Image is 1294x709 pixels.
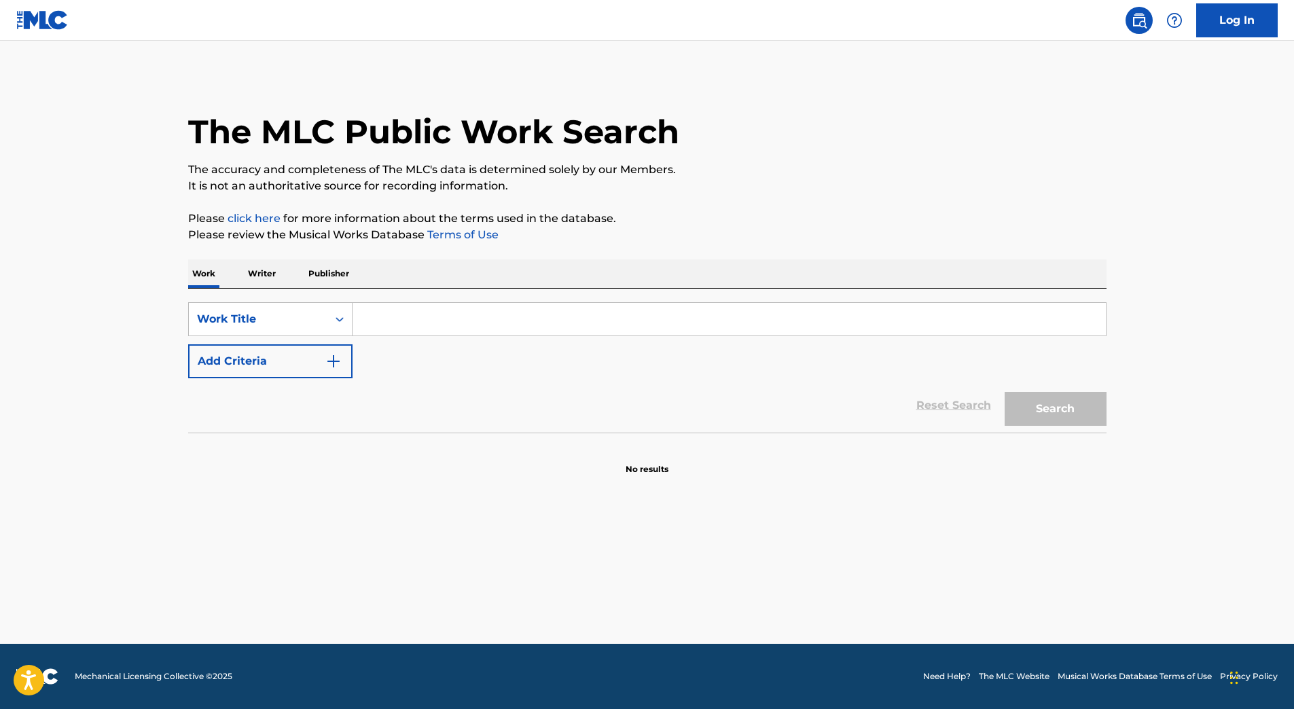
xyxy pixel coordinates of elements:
[188,162,1107,178] p: The accuracy and completeness of The MLC's data is determined solely by our Members.
[1126,7,1153,34] a: Public Search
[188,111,679,152] h1: The MLC Public Work Search
[197,311,319,327] div: Work Title
[188,259,219,288] p: Work
[626,447,668,475] p: No results
[188,227,1107,243] p: Please review the Musical Works Database
[1230,657,1238,698] div: Drag
[16,668,58,685] img: logo
[1220,670,1278,683] a: Privacy Policy
[1058,670,1212,683] a: Musical Works Database Terms of Use
[188,211,1107,227] p: Please for more information about the terms used in the database.
[244,259,280,288] p: Writer
[325,353,342,369] img: 9d2ae6d4665cec9f34b9.svg
[1196,3,1278,37] a: Log In
[304,259,353,288] p: Publisher
[979,670,1049,683] a: The MLC Website
[228,212,281,225] a: click here
[188,302,1107,433] form: Search Form
[188,178,1107,194] p: It is not an authoritative source for recording information.
[1166,12,1183,29] img: help
[923,670,971,683] a: Need Help?
[425,228,499,241] a: Terms of Use
[1161,7,1188,34] div: Help
[1226,644,1294,709] iframe: Chat Widget
[16,10,69,30] img: MLC Logo
[188,344,353,378] button: Add Criteria
[1131,12,1147,29] img: search
[75,670,232,683] span: Mechanical Licensing Collective © 2025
